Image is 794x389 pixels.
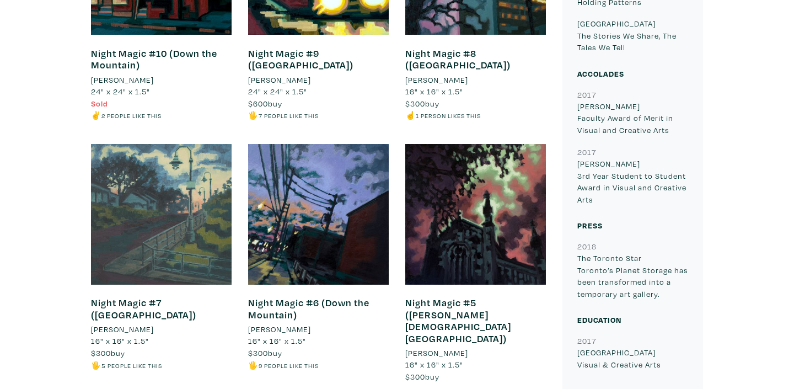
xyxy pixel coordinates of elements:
[259,361,319,370] small: 9 people like this
[248,348,282,358] span: buy
[577,315,621,325] small: Education
[405,98,439,109] span: buy
[577,252,688,300] p: The Toronto Star Toronto’s Planet Storage has been transformed into a temporary art gallery.
[405,371,425,382] span: $300
[91,74,154,86] li: [PERSON_NAME]
[91,348,111,358] span: $300
[577,68,624,79] small: Accolades
[405,371,439,382] span: buy
[91,74,232,86] a: [PERSON_NAME]
[248,335,306,346] span: 16" x 16" x 1.5"
[248,359,389,371] li: 🖐️
[248,323,311,335] li: [PERSON_NAME]
[248,296,369,321] a: Night Magic #6 (Down the Mountain)
[248,109,389,121] li: 🖐️
[577,147,596,157] small: 2017
[405,98,425,109] span: $300
[577,100,688,136] p: [PERSON_NAME] Faculty Award of Merit in Visual and Creative Arts
[577,18,688,54] p: [GEOGRAPHIC_DATA] The Stories We Share, The Tales We Tell
[91,86,150,97] span: 24" x 24" x 1.5"
[405,86,463,97] span: 16" x 16" x 1.5"
[248,74,311,86] li: [PERSON_NAME]
[577,220,603,231] small: Press
[91,109,232,121] li: ✌️
[248,74,389,86] a: [PERSON_NAME]
[91,323,154,335] li: [PERSON_NAME]
[405,296,511,345] a: Night Magic #5 ([PERSON_NAME][DEMOGRAPHIC_DATA][GEOGRAPHIC_DATA])
[101,361,162,370] small: 5 people like this
[91,348,125,358] span: buy
[248,47,353,72] a: Night Magic #9 ([GEOGRAPHIC_DATA])
[248,323,389,335] a: [PERSON_NAME]
[248,86,307,97] span: 24" x 24" x 1.5"
[91,323,232,335] a: [PERSON_NAME]
[405,74,546,86] a: [PERSON_NAME]
[91,98,108,109] span: Sold
[91,335,149,346] span: 16" x 16" x 1.5"
[577,89,596,100] small: 2017
[405,359,463,370] span: 16" x 16" x 1.5"
[248,348,268,358] span: $300
[577,241,597,252] small: 2018
[577,347,688,370] p: [GEOGRAPHIC_DATA] Visual & Creative Arts
[101,111,162,120] small: 2 people like this
[248,98,268,109] span: $600
[405,47,511,72] a: Night Magic #8 ([GEOGRAPHIC_DATA])
[577,158,688,205] p: [PERSON_NAME] 3rd Year Student to Student Award in Visual and Creative Arts
[405,109,546,121] li: ☝️
[577,335,596,346] small: 2017
[405,347,468,359] li: [PERSON_NAME]
[405,74,468,86] li: [PERSON_NAME]
[91,47,217,72] a: Night Magic #10 (Down the Mountain)
[416,111,481,120] small: 1 person likes this
[259,111,319,120] small: 7 people like this
[91,359,232,371] li: 🖐️
[91,296,196,321] a: Night Magic #7 ([GEOGRAPHIC_DATA])
[405,347,546,359] a: [PERSON_NAME]
[248,98,282,109] span: buy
